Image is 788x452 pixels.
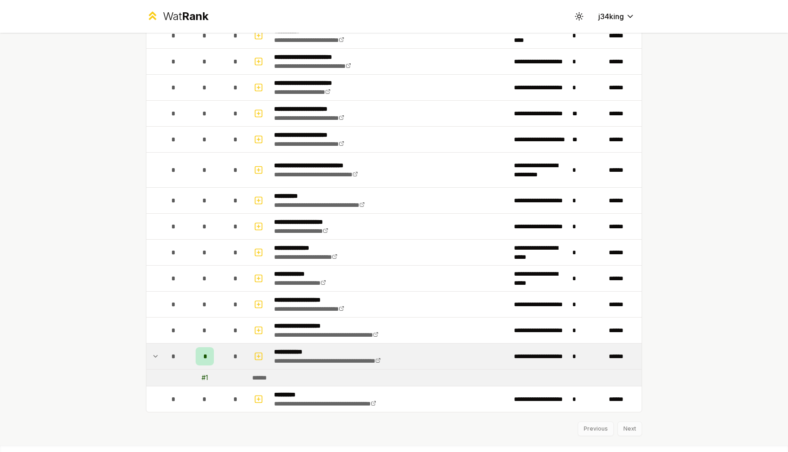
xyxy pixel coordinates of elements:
[591,8,642,25] button: j34king
[182,10,208,23] span: Rank
[202,373,208,382] div: # 1
[146,9,208,24] a: WatRank
[598,11,624,22] span: j34king
[163,9,208,24] div: Wat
